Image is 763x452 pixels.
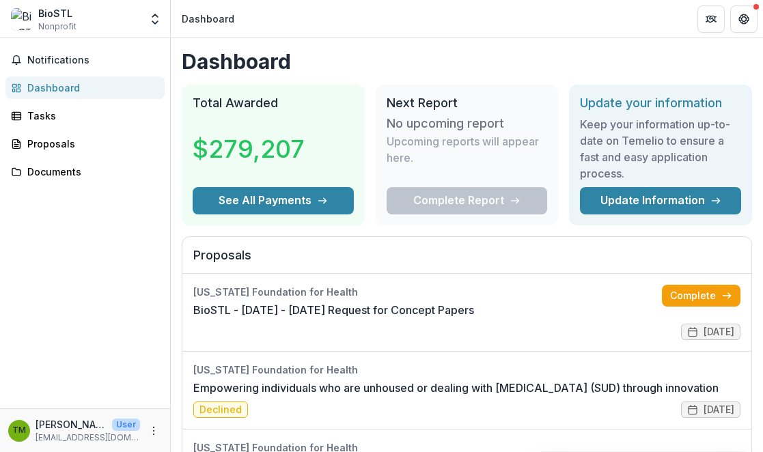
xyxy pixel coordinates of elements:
div: Taylor McCabe [12,426,26,435]
a: Dashboard [5,76,165,99]
span: Notifications [27,55,159,66]
div: Dashboard [182,12,234,26]
button: Get Help [730,5,758,33]
a: Update Information [580,187,741,214]
p: User [112,419,140,431]
span: Nonprofit [38,20,77,33]
h2: Next Report [387,96,548,111]
h3: $279,207 [193,130,305,167]
button: Open entity switcher [145,5,165,33]
a: Tasks [5,104,165,127]
h2: Proposals [193,248,740,274]
button: Notifications [5,49,165,71]
div: Proposals [27,137,154,151]
a: BioSTL - [DATE] - [DATE] Request for Concept Papers [193,302,474,318]
h2: Total Awarded [193,96,354,111]
button: See All Payments [193,187,354,214]
a: Empowering individuals who are unhoused or dealing with [MEDICAL_DATA] (SUD) through innovation [193,380,719,396]
button: Partners [697,5,725,33]
p: [PERSON_NAME] [36,417,107,432]
div: Documents [27,165,154,179]
div: Tasks [27,109,154,123]
h3: Keep your information up-to-date on Temelio to ensure a fast and easy application process. [580,116,741,182]
img: BioSTL [11,8,33,30]
p: Upcoming reports will appear here. [387,133,548,166]
h2: Update your information [580,96,741,111]
a: Proposals [5,132,165,155]
p: [EMAIL_ADDRESS][DOMAIN_NAME] [36,432,140,444]
h1: Dashboard [182,49,752,74]
a: Complete [662,285,740,307]
div: Dashboard [27,81,154,95]
a: Documents [5,160,165,183]
h3: No upcoming report [387,116,504,131]
nav: breadcrumb [176,9,240,29]
div: BioSTL [38,6,77,20]
button: More [145,423,162,439]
